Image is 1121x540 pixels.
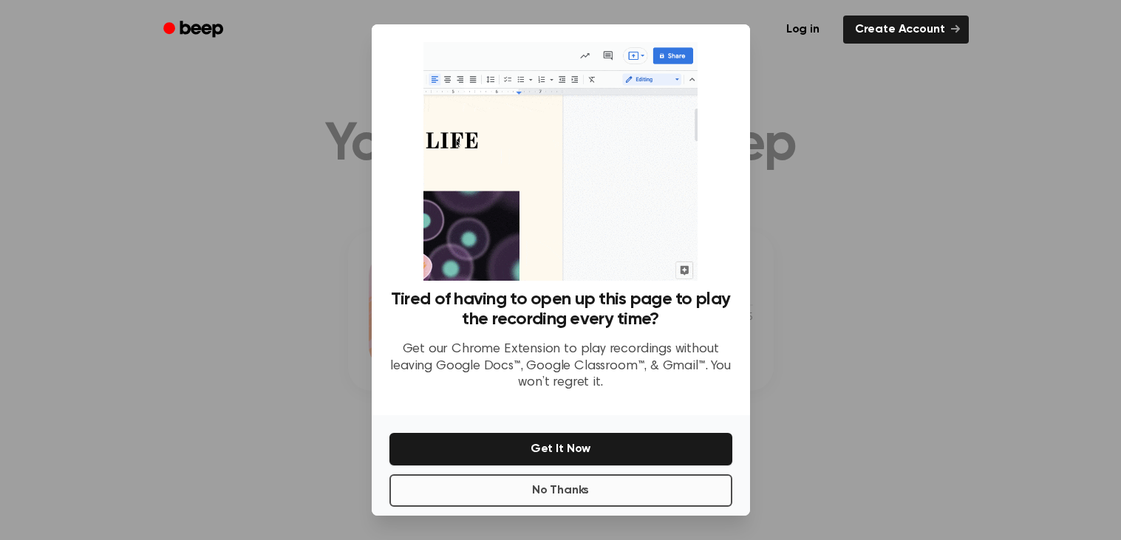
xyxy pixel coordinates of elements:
[423,42,698,281] img: Beep extension in action
[389,290,732,329] h3: Tired of having to open up this page to play the recording every time?
[389,341,732,392] p: Get our Chrome Extension to play recordings without leaving Google Docs™, Google Classroom™, & Gm...
[153,16,236,44] a: Beep
[843,16,969,44] a: Create Account
[771,13,834,47] a: Log in
[389,474,732,507] button: No Thanks
[389,433,732,465] button: Get It Now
